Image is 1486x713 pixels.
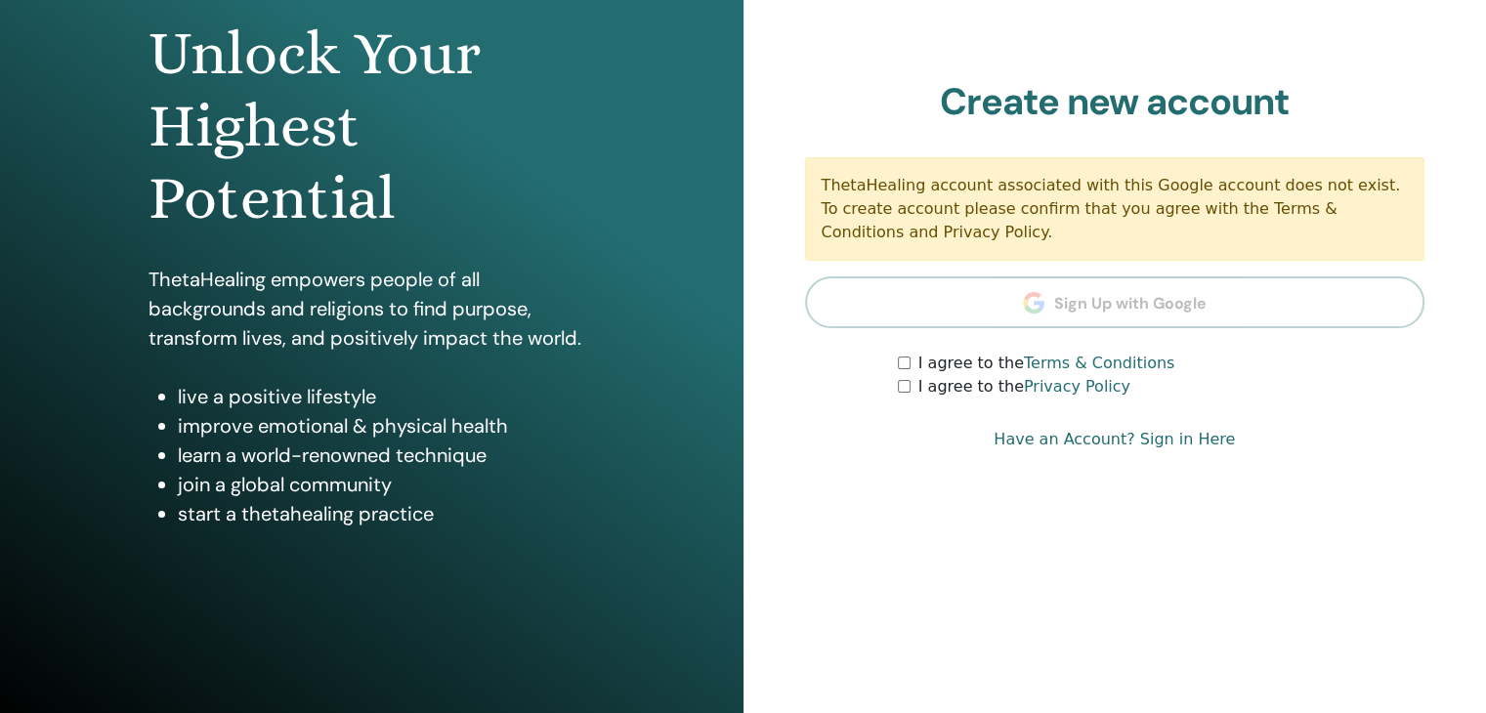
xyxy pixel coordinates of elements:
div: ThetaHealing account associated with this Google account does not exist. To create account please... [805,157,1425,261]
a: Privacy Policy [1024,377,1130,396]
label: I agree to the [918,352,1175,375]
h1: Unlock Your Highest Potential [149,18,595,235]
li: learn a world-renowned technique [178,440,595,470]
li: live a positive lifestyle [178,382,595,411]
li: start a thetahealing practice [178,499,595,528]
label: I agree to the [918,375,1130,398]
h2: Create new account [805,80,1425,125]
p: ThetaHealing empowers people of all backgrounds and religions to find purpose, transform lives, a... [149,265,595,353]
a: Terms & Conditions [1024,354,1174,372]
li: join a global community [178,470,595,499]
li: improve emotional & physical health [178,411,595,440]
a: Have an Account? Sign in Here [994,428,1235,451]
